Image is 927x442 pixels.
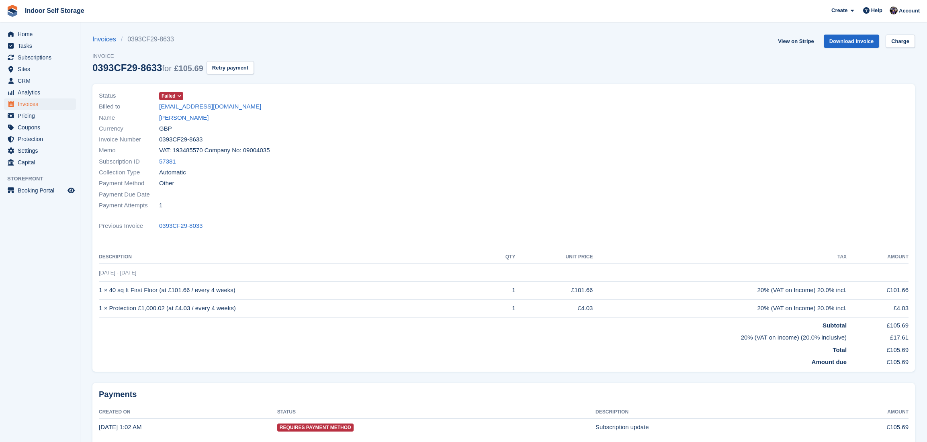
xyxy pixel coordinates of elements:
[92,62,203,73] div: 0393CF29-8633
[595,406,818,419] th: Description
[487,251,515,264] th: QTY
[99,299,487,317] td: 1 × Protection £1,000.02 (at £4.03 / every 4 weeks)
[22,4,88,17] a: Indoor Self Storage
[92,52,254,60] span: Invoice
[99,406,277,419] th: Created On
[159,146,270,155] span: VAT: 193485570 Company No: 09004035
[818,406,909,419] th: Amount
[18,63,66,75] span: Sites
[4,157,76,168] a: menu
[6,5,18,17] img: stora-icon-8386f47178a22dfd0bd8f6a31ec36ba5ce8667c1dd55bd0f319d3a0aa187defe.svg
[99,281,487,299] td: 1 × 40 sq ft First Floor (at £101.66 / every 4 weeks)
[99,424,141,430] time: 2025-09-27 00:02:18 UTC
[595,418,818,436] td: Subscription update
[99,91,159,100] span: Status
[159,113,209,123] a: [PERSON_NAME]
[99,135,159,144] span: Invoice Number
[99,179,159,188] span: Payment Method
[4,52,76,63] a: menu
[99,190,159,199] span: Payment Due Date
[18,157,66,168] span: Capital
[99,389,909,399] h2: Payments
[4,63,76,75] a: menu
[99,146,159,155] span: Memo
[18,185,66,196] span: Booking Portal
[831,6,847,14] span: Create
[99,113,159,123] span: Name
[4,133,76,145] a: menu
[899,7,920,15] span: Account
[174,64,203,73] span: £105.69
[847,317,909,330] td: £105.69
[99,251,487,264] th: Description
[99,221,159,231] span: Previous Invoice
[847,342,909,355] td: £105.69
[99,124,159,133] span: Currency
[823,322,847,329] strong: Subtotal
[18,87,66,98] span: Analytics
[515,251,593,264] th: Unit Price
[593,286,847,295] div: 20% (VAT on Income) 20.0% incl.
[18,133,66,145] span: Protection
[159,124,172,133] span: GBP
[162,92,176,100] span: Failed
[159,135,203,144] span: 0393CF29-8633
[4,40,76,51] a: menu
[159,102,261,111] a: [EMAIL_ADDRESS][DOMAIN_NAME]
[18,145,66,156] span: Settings
[890,6,898,14] img: Sandra Pomeroy
[162,64,171,73] span: for
[812,358,847,365] strong: Amount due
[847,330,909,342] td: £17.61
[159,201,162,210] span: 1
[4,145,76,156] a: menu
[515,299,593,317] td: £4.03
[99,102,159,111] span: Billed to
[277,406,595,419] th: Status
[847,281,909,299] td: £101.66
[92,35,254,44] nav: breadcrumbs
[99,201,159,210] span: Payment Attempts
[18,52,66,63] span: Subscriptions
[18,29,66,40] span: Home
[18,75,66,86] span: CRM
[593,251,847,264] th: Tax
[515,281,593,299] td: £101.66
[159,168,186,177] span: Automatic
[487,299,515,317] td: 1
[4,29,76,40] a: menu
[4,110,76,121] a: menu
[4,98,76,110] a: menu
[4,122,76,133] a: menu
[207,61,254,74] button: Retry payment
[99,157,159,166] span: Subscription ID
[18,122,66,133] span: Coupons
[159,221,203,231] a: 0393CF29-8033
[871,6,882,14] span: Help
[775,35,817,48] a: View on Stripe
[847,299,909,317] td: £4.03
[159,157,176,166] a: 57381
[99,330,847,342] td: 20% (VAT on Income) (20.0% inclusive)
[277,424,354,432] span: Requires Payment Method
[593,304,847,313] div: 20% (VAT on Income) 20.0% incl.
[92,35,121,44] a: Invoices
[18,110,66,121] span: Pricing
[99,270,136,276] span: [DATE] - [DATE]
[7,175,80,183] span: Storefront
[487,281,515,299] td: 1
[159,91,183,100] a: Failed
[824,35,880,48] a: Download Invoice
[159,179,174,188] span: Other
[4,75,76,86] a: menu
[847,251,909,264] th: Amount
[4,185,76,196] a: menu
[818,418,909,436] td: £105.69
[4,87,76,98] a: menu
[18,98,66,110] span: Invoices
[886,35,915,48] a: Charge
[99,168,159,177] span: Collection Type
[833,346,847,353] strong: Total
[847,354,909,367] td: £105.69
[66,186,76,195] a: Preview store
